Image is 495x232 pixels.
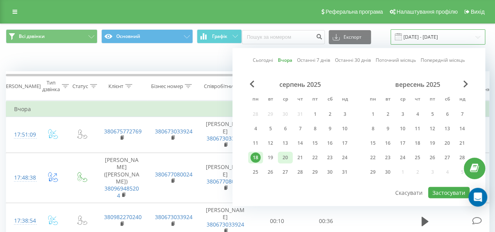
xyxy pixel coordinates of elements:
[253,56,273,64] a: Сьогодні
[395,123,410,135] div: ср 10 вер 2025 р.
[212,34,227,39] span: Графік
[337,108,352,120] div: нд 3 серп 2025 р.
[391,187,427,198] button: Скасувати
[380,152,395,164] div: вт 23 вер 2025 р.
[295,124,305,134] div: 7
[410,137,425,149] div: чт 18 вер 2025 р.
[397,94,409,106] abbr: середа
[325,153,335,163] div: 23
[337,123,352,135] div: нд 10 серп 2025 р.
[441,94,453,106] abbr: субота
[242,30,325,44] input: Пошук за номером
[425,108,440,120] div: пт 5 вер 2025 р.
[250,81,254,88] span: Previous Month
[440,137,455,149] div: сб 20 вер 2025 р.
[265,153,275,163] div: 19
[455,108,470,120] div: нд 7 вер 2025 р.
[340,109,350,119] div: 3
[395,108,410,120] div: ср 3 вер 2025 р.
[101,29,193,43] button: Основний
[365,166,380,178] div: пн 29 вер 2025 р.
[368,167,378,177] div: 29
[310,153,320,163] div: 22
[198,117,253,153] td: [PERSON_NAME]
[368,124,378,134] div: 8
[308,123,322,135] div: пт 8 серп 2025 р.
[455,123,470,135] div: нд 14 вер 2025 р.
[295,138,305,148] div: 14
[263,152,278,164] div: вт 19 серп 2025 р.
[14,213,30,228] div: 17:38:54
[310,109,320,119] div: 1
[293,166,308,178] div: чт 28 серп 2025 р.
[425,152,440,164] div: пт 26 вер 2025 р.
[322,123,337,135] div: сб 9 серп 2025 р.
[410,108,425,120] div: чт 4 вер 2025 р.
[155,213,193,221] a: 380673033924
[326,9,383,15] span: Реферальна програма
[340,124,350,134] div: 10
[295,167,305,177] div: 28
[207,135,244,142] a: 380673033924
[308,108,322,120] div: пт 1 серп 2025 р.
[383,167,393,177] div: 30
[104,213,142,221] a: 380982270240
[155,171,193,178] a: 380677080024
[442,124,452,134] div: 13
[337,137,352,149] div: нд 17 серп 2025 р.
[297,56,330,64] a: Останні 7 днів
[322,108,337,120] div: сб 2 серп 2025 р.
[151,83,183,90] div: Бізнес номер
[207,221,244,228] a: 380673033924
[398,124,408,134] div: 10
[337,152,352,164] div: нд 24 серп 2025 р.
[427,109,437,119] div: 5
[442,153,452,163] div: 27
[248,137,263,149] div: пн 11 серп 2025 р.
[295,153,305,163] div: 21
[325,124,335,134] div: 9
[395,152,410,164] div: ср 24 вер 2025 р.
[293,152,308,164] div: чт 21 серп 2025 р.
[382,94,394,106] abbr: вівторок
[325,167,335,177] div: 30
[365,108,380,120] div: пн 1 вер 2025 р.
[367,94,379,106] abbr: понеділок
[440,108,455,120] div: сб 6 вер 2025 р.
[14,170,30,185] div: 17:48:38
[463,81,468,88] span: Next Month
[457,124,467,134] div: 14
[383,153,393,163] div: 23
[440,123,455,135] div: сб 13 вер 2025 р.
[197,29,242,43] button: Графік
[104,185,139,199] a: 380969485204
[294,94,306,106] abbr: четвер
[410,152,425,164] div: чт 25 вер 2025 р.
[263,166,278,178] div: вт 26 серп 2025 р.
[250,153,261,163] div: 18
[322,152,337,164] div: сб 23 серп 2025 р.
[339,94,351,106] abbr: неділя
[398,153,408,163] div: 24
[368,138,378,148] div: 15
[322,137,337,149] div: сб 16 серп 2025 р.
[412,153,423,163] div: 25
[280,138,290,148] div: 13
[265,94,276,106] abbr: вівторок
[383,109,393,119] div: 2
[457,153,467,163] div: 28
[278,166,293,178] div: ср 27 серп 2025 р.
[42,79,60,93] div: Тип дзвінка
[19,33,45,40] span: Всі дзвінки
[250,94,261,106] abbr: понеділок
[421,56,465,64] a: Попередній місяць
[322,166,337,178] div: сб 30 серп 2025 р.
[324,94,336,106] abbr: субота
[396,9,457,15] span: Налаштування профілю
[250,167,261,177] div: 25
[365,81,470,88] div: вересень 2025
[425,137,440,149] div: пт 19 вер 2025 р.
[455,137,470,149] div: нд 21 вер 2025 р.
[309,94,321,106] abbr: п’ятниця
[380,166,395,178] div: вт 30 вер 2025 р.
